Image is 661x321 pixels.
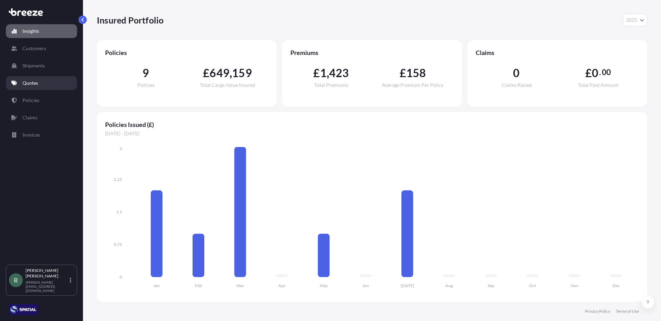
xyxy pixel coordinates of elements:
a: Policies [6,93,77,107]
span: 2025 [626,17,637,24]
span: Total Premiums [314,83,348,88]
tspan: May [320,283,328,288]
button: Year Selector [623,14,647,26]
span: 158 [406,67,426,79]
tspan: Mar [236,283,244,288]
a: Privacy Policy [585,309,610,314]
p: Customers [22,45,46,52]
span: Average Premium Per Policy [382,83,444,88]
span: 159 [232,67,252,79]
tspan: 2.25 [114,177,122,182]
tspan: 1.5 [116,209,122,214]
span: [DATE] - [DATE] [105,130,639,137]
span: R [14,277,18,284]
p: [PERSON_NAME][EMAIL_ADDRESS][DOMAIN_NAME] [26,280,68,293]
p: Invoices [22,131,40,138]
a: Invoices [6,128,77,142]
p: [PERSON_NAME] [PERSON_NAME] [26,268,68,279]
span: 0 [513,67,520,79]
span: , [327,67,329,79]
p: Insured Portfolio [97,15,164,26]
tspan: 0.75 [114,242,122,247]
span: £ [313,67,320,79]
span: Policies Issued (£) [105,120,639,129]
tspan: Aug [445,283,453,288]
a: Shipments [6,59,77,73]
span: Policies [105,48,268,57]
span: 00 [602,70,611,75]
tspan: [DATE] [401,283,414,288]
span: Total Paid Amount [578,83,618,88]
span: Policies [138,83,155,88]
p: Quotes [22,80,38,86]
tspan: Jan [153,283,160,288]
tspan: Apr [278,283,286,288]
span: 649 [210,67,230,79]
span: £ [203,67,210,79]
span: 1 [320,67,327,79]
span: Premiums [290,48,454,57]
tspan: 3 [120,146,122,151]
a: Insights [6,24,77,38]
img: organization-logo [9,304,38,315]
span: , [230,67,232,79]
span: Claims [476,48,639,57]
p: Policies [22,97,39,104]
span: . [599,70,601,75]
tspan: 0 [120,274,122,279]
tspan: Feb [195,283,202,288]
span: £ [585,67,592,79]
span: 423 [329,67,349,79]
a: Claims [6,111,77,125]
p: Claims [22,114,37,121]
a: Terms of Use [616,309,639,314]
span: Total Cargo Value Insured [200,83,255,88]
tspan: Dec [613,283,620,288]
a: Customers [6,42,77,55]
span: 9 [142,67,149,79]
tspan: Sep [488,283,494,288]
p: Shipments [22,62,45,69]
span: Claims Raised [502,83,532,88]
tspan: Jun [362,283,369,288]
tspan: Oct [529,283,536,288]
span: 0 [592,67,598,79]
tspan: Nov [571,283,579,288]
a: Quotes [6,76,77,90]
p: Insights [22,28,39,35]
span: £ [400,67,406,79]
